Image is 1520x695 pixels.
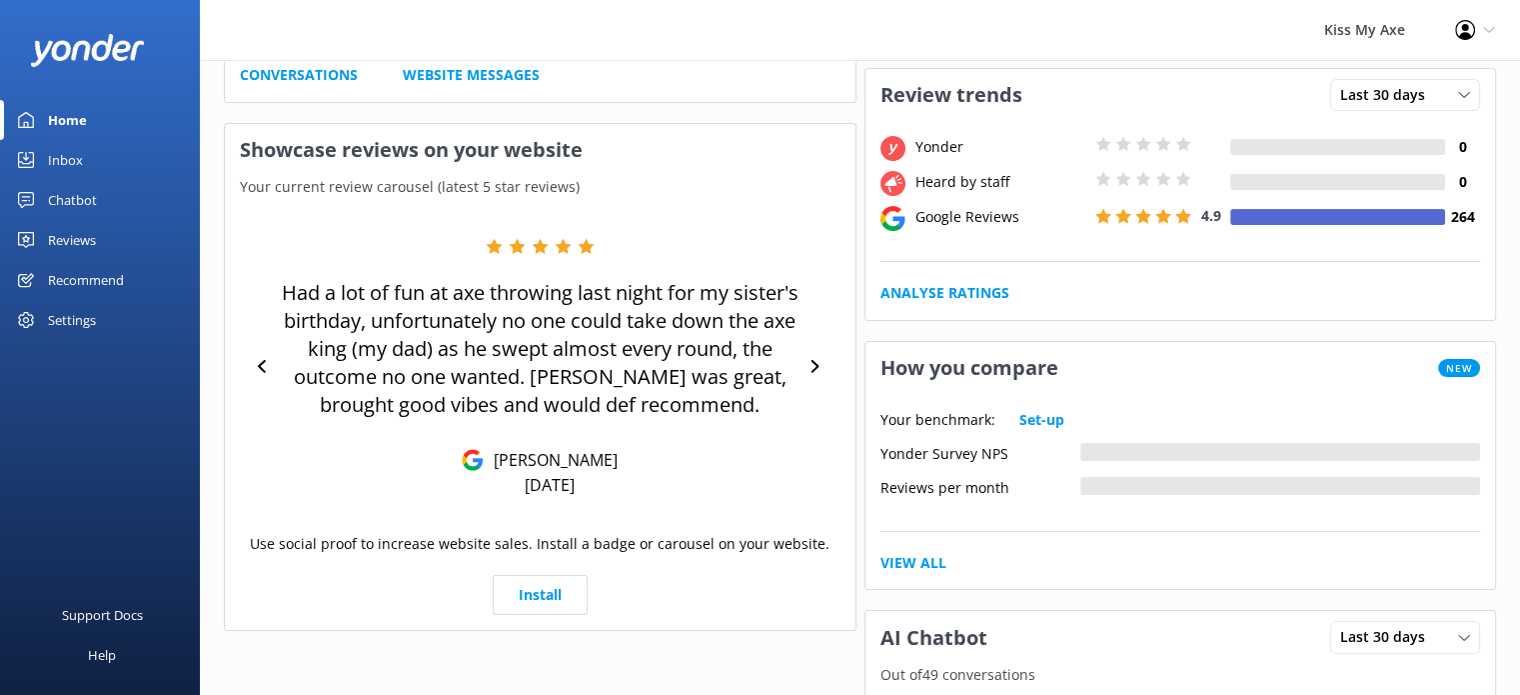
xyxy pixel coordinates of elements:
div: Reviews per month [880,477,1080,495]
img: Google Reviews [462,449,484,471]
span: Last 30 days [1340,84,1437,106]
p: Your benchmark: [880,409,995,431]
div: Google Reviews [910,206,1090,228]
h3: Review trends [865,69,1037,121]
span: Last 30 days [1340,626,1437,648]
a: Install [493,575,588,615]
div: Yonder Survey NPS [880,443,1080,461]
p: Your current review carousel (latest 5 star reviews) [225,176,855,198]
h4: 0 [1445,171,1480,193]
a: Analyse Ratings [880,282,1009,304]
h3: AI Chatbot [865,612,1002,664]
a: Conversations [240,64,358,86]
p: [PERSON_NAME] [484,449,618,471]
div: Yonder [910,136,1090,158]
h3: How you compare [865,342,1073,394]
p: Use social proof to increase website sales. Install a badge or carousel on your website. [250,533,829,555]
h3: Showcase reviews on your website [225,124,855,176]
span: 4.9 [1201,206,1221,225]
a: Website Messages [403,64,540,86]
div: Inbox [48,140,83,180]
img: yonder-white-logo.png [30,34,145,67]
div: Support Docs [62,595,143,635]
a: View All [880,552,946,574]
div: Settings [48,300,96,340]
div: Help [88,635,116,675]
div: Home [48,100,87,140]
div: Chatbot [48,180,97,220]
p: [DATE] [525,474,575,496]
div: Reviews [48,220,96,260]
p: Out of 49 conversations [865,664,1496,686]
span: New [1438,359,1480,377]
a: Set-up [1019,409,1064,431]
h4: 264 [1445,206,1480,228]
h4: 0 [1445,136,1480,158]
p: Had a lot of fun at axe throwing last night for my sister's birthday, unfortunately no one could ... [279,279,800,419]
div: Heard by staff [910,171,1090,193]
div: Recommend [48,260,124,300]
